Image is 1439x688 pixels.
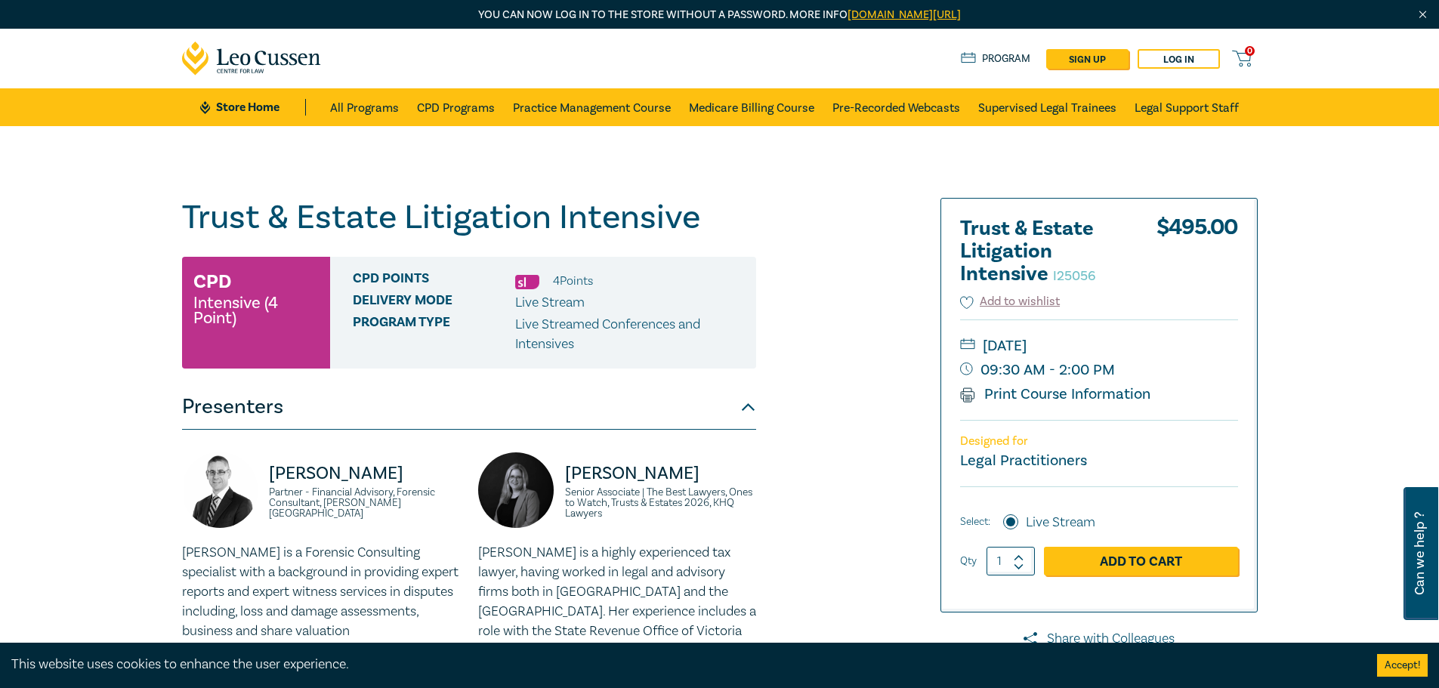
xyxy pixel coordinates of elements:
[1138,49,1220,69] a: Log in
[940,629,1258,649] a: Share with Colleagues
[1046,49,1129,69] a: sign up
[1413,496,1427,611] span: Can we help ?
[565,487,756,519] small: Senior Associate | The Best Lawyers, Ones to Watch, Trusts & Estates 2026, KHQ Lawyers
[269,461,460,486] p: [PERSON_NAME]
[832,88,960,126] a: Pre-Recorded Webcasts
[565,461,756,486] p: [PERSON_NAME]
[182,452,258,528] img: https://s3.ap-southeast-2.amazonaws.com/leo-cussen-store-production-content/Contacts/Darryn%20Hoc...
[960,334,1238,358] small: [DATE]
[182,198,756,237] h1: Trust & Estate Litigation Intensive
[330,88,399,126] a: All Programs
[478,543,756,661] p: [PERSON_NAME] is a highly experienced tax lawyer, having worked in legal and advisory firms both ...
[515,294,585,311] span: Live Stream
[1377,654,1428,677] button: Accept cookies
[1044,547,1238,575] a: Add to Cart
[200,99,305,116] a: Store Home
[960,293,1061,310] button: Add to wishlist
[515,315,745,354] p: Live Streamed Conferences and Intensives
[961,51,1031,67] a: Program
[353,315,515,354] span: Program type
[353,271,515,291] span: CPD Points
[193,295,319,325] small: Intensive (4 Point)
[1135,88,1239,126] a: Legal Support Staff
[515,275,539,289] img: Substantive Law
[417,88,495,126] a: CPD Programs
[987,547,1035,575] input: 1
[11,655,1354,674] div: This website uses cookies to enhance the user experience.
[182,7,1258,23] p: You can now log in to the store without a password. More info
[353,293,515,313] span: Delivery Mode
[553,271,593,291] li: 4 Point s
[193,268,231,295] h3: CPD
[960,434,1238,449] p: Designed for
[848,8,961,22] a: [DOMAIN_NAME][URL]
[269,487,460,519] small: Partner - Financial Advisory, Forensic Consultant, [PERSON_NAME] [GEOGRAPHIC_DATA]
[960,384,1151,404] a: Print Course Information
[478,452,554,528] img: https://s3.ap-southeast-2.amazonaws.com/leo-cussen-store-production-content/Contacts/Laura%20Huss...
[960,218,1126,285] h2: Trust & Estate Litigation Intensive
[1156,218,1238,293] div: $ 495.00
[1053,267,1095,285] small: I25056
[182,384,756,430] button: Presenters
[689,88,814,126] a: Medicare Billing Course
[978,88,1116,126] a: Supervised Legal Trainees
[513,88,671,126] a: Practice Management Course
[1026,513,1095,532] label: Live Stream
[960,358,1238,382] small: 09:30 AM - 2:00 PM
[960,553,977,569] label: Qty
[1416,8,1429,21] img: Close
[960,514,990,530] span: Select:
[1245,46,1255,56] span: 0
[182,543,460,641] p: [PERSON_NAME] is a Forensic Consulting specialist with a background in providing expert reports a...
[960,451,1087,470] small: Legal Practitioners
